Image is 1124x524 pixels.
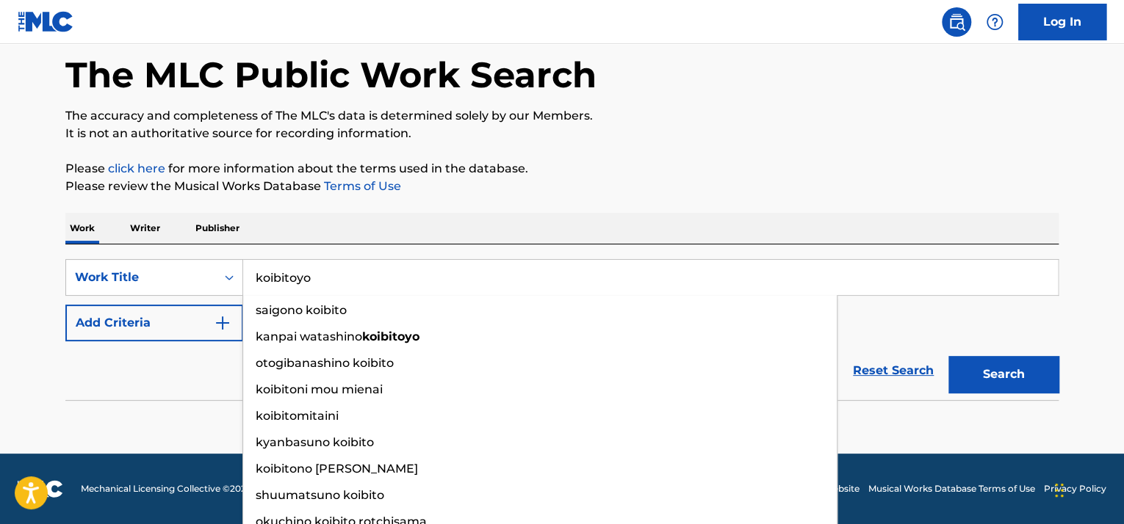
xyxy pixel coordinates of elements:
img: help [986,13,1004,31]
div: Help [980,7,1009,37]
img: MLC Logo [18,11,74,32]
span: kanpai watashino [256,330,362,343]
span: koibitono [PERSON_NAME] [256,462,418,476]
div: Work Title [75,269,207,286]
span: otogibanashino koibito [256,356,394,370]
p: The accuracy and completeness of The MLC's data is determined solely by our Members. [65,107,1059,125]
p: Writer [126,213,165,244]
img: logo [18,480,63,498]
a: Reset Search [846,354,941,387]
iframe: Chat Widget [1051,454,1124,524]
a: Log In [1018,4,1106,40]
span: saigono koibito [256,303,347,317]
span: koibitoni mou mienai [256,382,383,396]
button: Search [948,356,1059,393]
span: shuumatsuno koibito [256,488,384,502]
a: click here [108,161,165,175]
button: Add Criteria [65,305,243,341]
h1: The MLC Public Work Search [65,53,597,97]
div: Drag [1055,468,1064,512]
p: Please review the Musical Works Database [65,178,1059,195]
p: Please for more information about the terms used in the database. [65,160,1059,178]
p: Work [65,213,99,244]
span: kyanbasuno koibito [256,435,374,449]
span: koibitomitaini [256,409,339,423]
strong: koibitoyo [362,330,419,343]
a: Privacy Policy [1044,482,1106,495]
img: search [948,13,965,31]
a: Musical Works Database Terms of Use [868,482,1035,495]
a: Terms of Use [321,179,401,193]
form: Search Form [65,259,1059,400]
a: Public Search [942,7,971,37]
span: Mechanical Licensing Collective © 2025 [81,482,251,495]
p: Publisher [191,213,244,244]
p: It is not an authoritative source for recording information. [65,125,1059,142]
img: 9d2ae6d4665cec9f34b9.svg [214,314,231,332]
